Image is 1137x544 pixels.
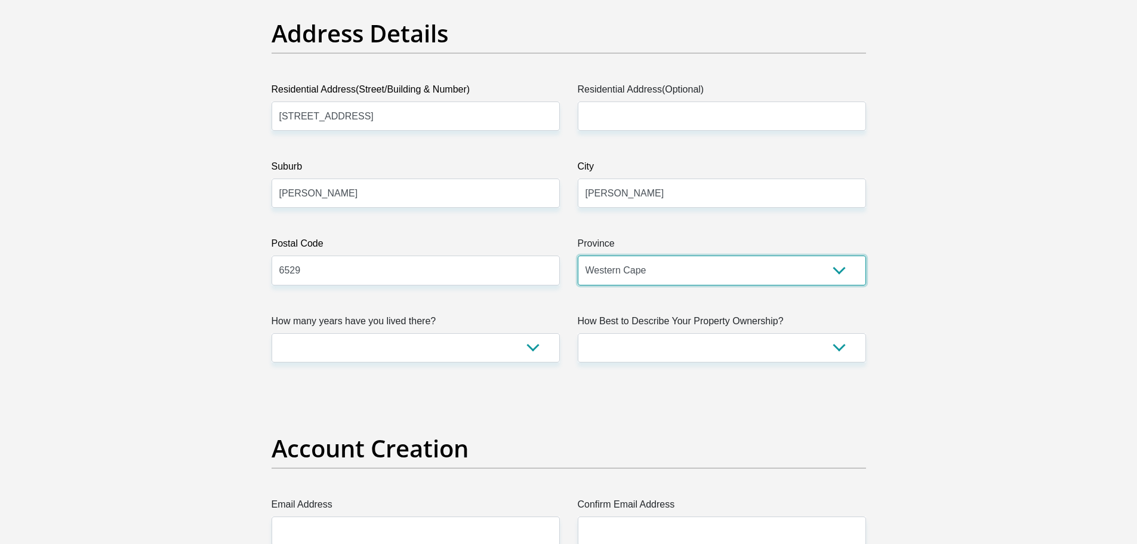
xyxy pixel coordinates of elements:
[578,236,866,256] label: Province
[272,333,560,362] select: Please select a value
[272,102,560,131] input: Valid residential address
[272,179,560,208] input: Suburb
[578,333,866,362] select: Please select a value
[272,497,560,517] label: Email Address
[578,179,866,208] input: City
[578,159,866,179] label: City
[578,497,866,517] label: Confirm Email Address
[272,434,866,463] h2: Account Creation
[272,19,866,48] h2: Address Details
[272,236,560,256] label: Postal Code
[578,256,866,285] select: Please Select a Province
[272,314,560,333] label: How many years have you lived there?
[272,82,560,102] label: Residential Address(Street/Building & Number)
[578,102,866,131] input: Address line 2 (Optional)
[578,82,866,102] label: Residential Address(Optional)
[578,314,866,333] label: How Best to Describe Your Property Ownership?
[272,159,560,179] label: Suburb
[272,256,560,285] input: Postal Code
